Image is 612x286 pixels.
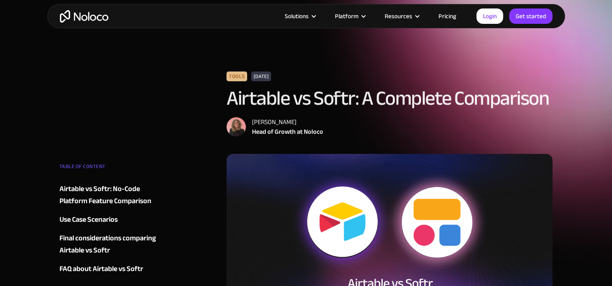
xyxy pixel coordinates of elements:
div: Platform [335,11,358,21]
div: TABLE OF CONTENT [59,160,157,177]
a: Get started [509,8,553,24]
div: Head of Growth at Noloco [252,127,323,137]
a: home [60,10,108,23]
div: Resources [385,11,412,21]
a: Use Case Scenarios [59,214,157,226]
div: Use Case Scenarios [59,214,118,226]
a: Airtable vs Softr: No-Code Platform Feature Comparison [59,183,157,207]
div: Tools [227,71,247,81]
div: FAQ about Airtable vs Softr [59,263,143,275]
a: FAQ about Airtable vs Softr [59,263,157,275]
h1: Airtable vs Softr: A Complete Comparison [227,87,553,109]
a: Pricing [428,11,466,21]
div: Solutions [275,11,325,21]
div: Solutions [285,11,309,21]
div: [DATE] [251,71,271,81]
div: [PERSON_NAME] [252,117,323,127]
a: Final considerations comparing Airtable vs Softr [59,232,157,257]
a: Login [476,8,503,24]
div: Platform [325,11,375,21]
div: Resources [375,11,428,21]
